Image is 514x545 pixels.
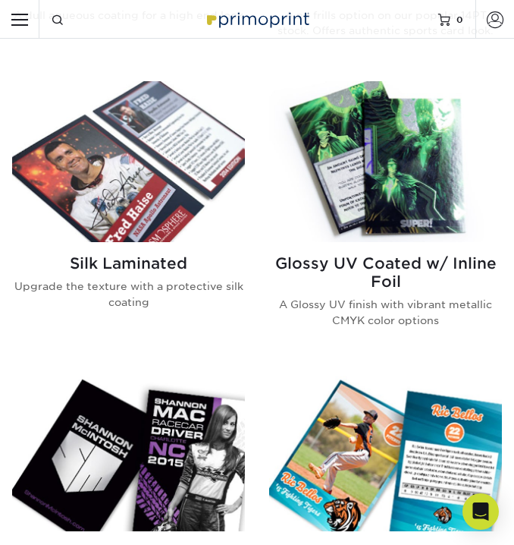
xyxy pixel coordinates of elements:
img: Inline Foil Trading Cards [12,370,245,531]
p: A Glossy UV finish with vibrant metallic CMYK color options [269,297,502,328]
img: Silk Laminated Trading Cards [12,81,245,242]
img: Glossy UV Coated w/ Inline Foil Trading Cards [269,81,502,242]
h2: Glossy UV Coated w/ Inline Foil [269,254,502,291]
div: Open Intercom Messenger [462,493,499,530]
img: Silk w/ Spot UV Trading Cards [269,370,502,531]
img: Primoprint [202,7,312,30]
h2: Silk Laminated [12,254,245,272]
a: Silk Laminated Trading Cards Silk Laminated Upgrade the texture with a protective silk coating [12,81,245,352]
a: Glossy UV Coated w/ Inline Foil Trading Cards Glossy UV Coated w/ Inline Foil A Glossy UV finish ... [269,81,502,352]
span: 0 [456,14,463,24]
p: Upgrade the texture with a protective silk coating [12,279,245,310]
